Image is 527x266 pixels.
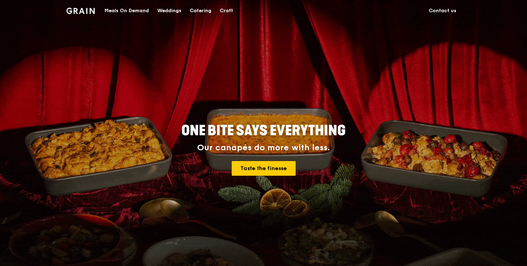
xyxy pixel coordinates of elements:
[181,122,346,139] span: ONE BITE SAYS EVERYTHING
[186,0,216,21] a: Catering
[190,0,211,21] div: Catering
[66,8,95,14] img: Grain
[425,0,461,21] a: Contact us
[220,0,233,21] div: Craft
[138,143,389,153] div: Our canapés do more with less.
[232,161,296,176] a: Taste the finesse
[157,0,181,21] div: Weddings
[153,0,186,21] a: Weddings
[216,0,237,21] a: Craft
[104,0,149,21] div: Meals On Demand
